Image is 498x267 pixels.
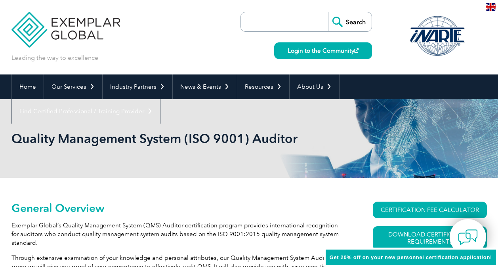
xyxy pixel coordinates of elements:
a: Find Certified Professional / Training Provider [12,99,160,124]
h2: General Overview [11,202,344,214]
a: Home [12,74,44,99]
img: contact-chat.png [458,227,478,247]
a: Our Services [44,74,102,99]
span: Get 20% off on your new personnel certification application! [330,254,492,260]
a: Login to the Community [274,42,372,59]
p: Exemplar Global’s Quality Management System (QMS) Auditor certification program provides internat... [11,221,344,247]
h1: Quality Management System (ISO 9001) Auditor [11,131,316,146]
img: en [486,3,496,11]
a: Download Certification Requirements [373,226,487,250]
a: CERTIFICATION FEE CALCULATOR [373,202,487,218]
input: Search [328,12,372,31]
a: Industry Partners [103,74,172,99]
img: open_square.png [354,48,359,53]
p: Leading the way to excellence [11,53,98,62]
a: Resources [237,74,289,99]
a: News & Events [173,74,237,99]
a: About Us [290,74,339,99]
